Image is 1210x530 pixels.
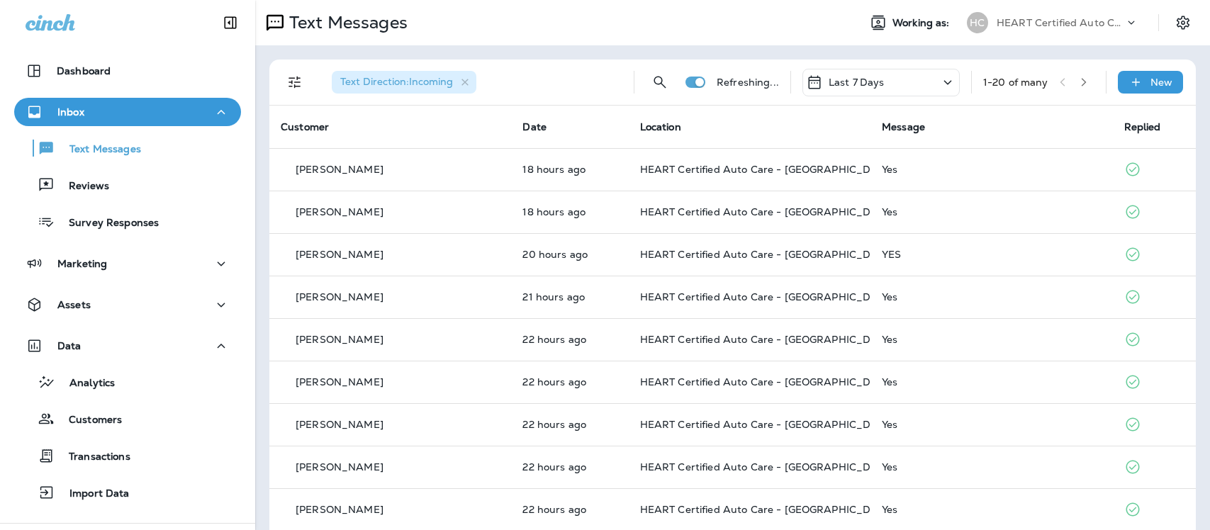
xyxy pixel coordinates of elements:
div: YES [882,249,1101,260]
span: HEART Certified Auto Care - [GEOGRAPHIC_DATA] [640,291,895,303]
p: Sep 21, 2025 12:35 PM [522,206,617,218]
button: Data [14,332,241,360]
div: Yes [882,291,1101,303]
p: Transactions [55,451,130,464]
button: Survey Responses [14,207,241,237]
button: Assets [14,291,241,319]
p: Dashboard [57,65,111,77]
span: Working as: [892,17,953,29]
p: Sep 21, 2025 09:55 AM [522,291,617,303]
p: Import Data [55,487,130,501]
p: HEART Certified Auto Care [997,17,1124,28]
p: Refreshing... [717,77,779,88]
p: [PERSON_NAME] [296,291,383,303]
p: Inbox [57,106,84,118]
button: Transactions [14,441,241,470]
span: HEART Certified Auto Care - [GEOGRAPHIC_DATA] [640,461,895,473]
p: Last 7 Days [829,77,885,88]
p: Sep 21, 2025 09:10 AM [522,334,617,345]
button: Analytics [14,367,241,397]
p: [PERSON_NAME] [296,461,383,473]
button: Reviews [14,170,241,200]
p: Sep 21, 2025 09:01 AM [522,504,617,515]
p: Text Messages [55,143,141,157]
p: Sep 21, 2025 09:02 AM [522,419,617,430]
p: [PERSON_NAME] [296,334,383,345]
div: Yes [882,419,1101,430]
div: Yes [882,504,1101,515]
p: Reviews [55,180,109,193]
p: New [1150,77,1172,88]
div: Yes [882,334,1101,345]
p: Text Messages [284,12,408,33]
button: Marketing [14,249,241,278]
span: Date [522,120,547,133]
span: Text Direction : Incoming [340,75,453,88]
span: Replied [1124,120,1161,133]
div: 1 - 20 of many [983,77,1048,88]
p: Sep 21, 2025 11:19 AM [522,249,617,260]
p: Customers [55,414,122,427]
button: Import Data [14,478,241,507]
div: Yes [882,461,1101,473]
span: Message [882,120,925,133]
p: Sep 21, 2025 12:54 PM [522,164,617,175]
div: Text Direction:Incoming [332,71,476,94]
button: Search Messages [646,68,674,96]
p: Marketing [57,258,107,269]
p: Sep 21, 2025 09:01 AM [522,461,617,473]
p: [PERSON_NAME] [296,206,383,218]
button: Dashboard [14,57,241,85]
span: Customer [281,120,329,133]
p: [PERSON_NAME] [296,504,383,515]
span: HEART Certified Auto Care - [GEOGRAPHIC_DATA] [640,163,895,176]
span: HEART Certified Auto Care - [GEOGRAPHIC_DATA] [640,333,895,346]
button: Settings [1170,10,1196,35]
button: Customers [14,404,241,434]
button: Inbox [14,98,241,126]
p: [PERSON_NAME] [296,419,383,430]
p: [PERSON_NAME] [296,249,383,260]
span: Location [640,120,681,133]
p: Data [57,340,82,351]
p: [PERSON_NAME] [296,164,383,175]
div: HC [967,12,988,33]
span: HEART Certified Auto Care - [GEOGRAPHIC_DATA] [640,418,895,431]
p: Assets [57,299,91,310]
div: Yes [882,164,1101,175]
div: Yes [882,206,1101,218]
span: HEART Certified Auto Care - [GEOGRAPHIC_DATA] [640,248,895,261]
p: Analytics [55,377,115,390]
span: HEART Certified Auto Care - [GEOGRAPHIC_DATA] [640,503,895,516]
span: HEART Certified Auto Care - [GEOGRAPHIC_DATA] [640,376,895,388]
button: Text Messages [14,133,241,163]
p: Survey Responses [55,217,159,230]
div: Yes [882,376,1101,388]
p: Sep 21, 2025 09:08 AM [522,376,617,388]
p: [PERSON_NAME] [296,376,383,388]
span: HEART Certified Auto Care - [GEOGRAPHIC_DATA] [640,205,895,218]
button: Collapse Sidebar [211,9,250,37]
button: Filters [281,68,309,96]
